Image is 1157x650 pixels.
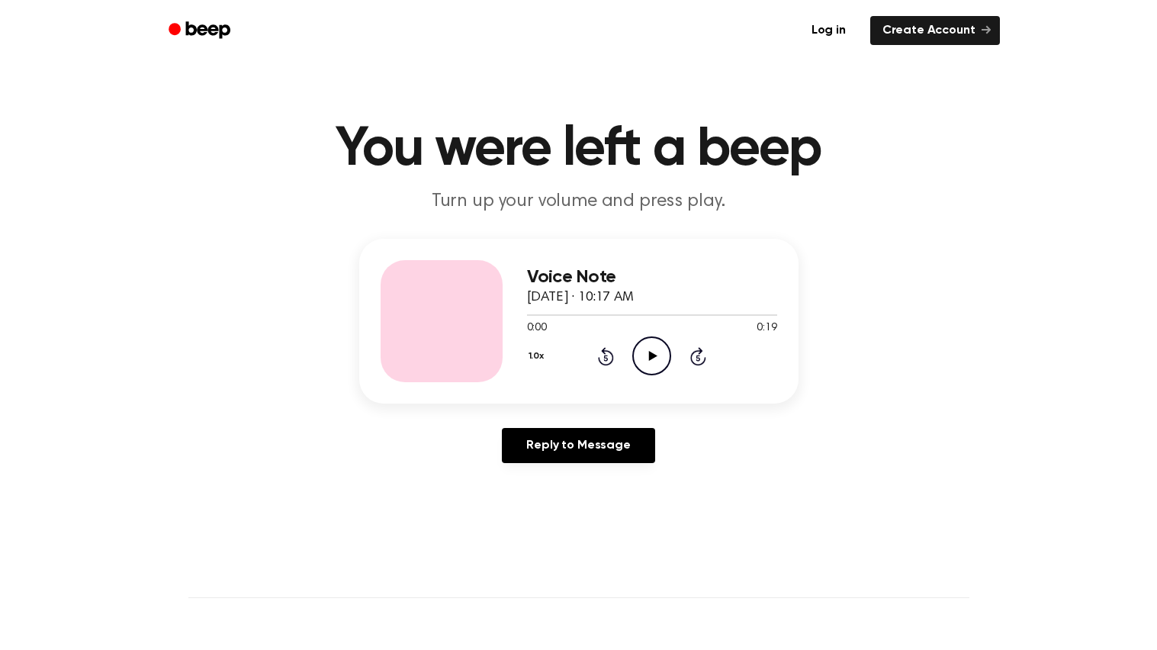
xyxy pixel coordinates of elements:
span: [DATE] · 10:17 AM [527,291,634,304]
a: Log in [796,13,861,48]
h3: Voice Note [527,267,777,288]
p: Turn up your volume and press play. [286,189,872,214]
button: 1.0x [527,343,550,369]
a: Create Account [870,16,1000,45]
span: 0:19 [757,320,776,336]
h1: You were left a beep [188,122,969,177]
a: Beep [158,16,244,46]
a: Reply to Message [502,428,654,463]
span: 0:00 [527,320,547,336]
